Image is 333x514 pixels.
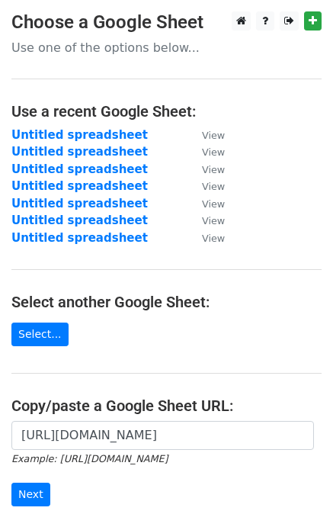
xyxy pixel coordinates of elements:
input: Paste your Google Sheet URL here [11,421,314,450]
a: Select... [11,323,69,346]
a: View [187,162,225,176]
small: Example: [URL][DOMAIN_NAME] [11,453,168,464]
input: Next [11,483,50,506]
a: Untitled spreadsheet [11,145,148,159]
a: View [187,231,225,245]
a: Untitled spreadsheet [11,128,148,142]
h3: Choose a Google Sheet [11,11,322,34]
small: View [202,164,225,175]
small: View [202,233,225,244]
a: View [187,128,225,142]
a: Untitled spreadsheet [11,231,148,245]
a: Untitled spreadsheet [11,214,148,227]
a: View [187,197,225,210]
a: View [187,145,225,159]
p: Use one of the options below... [11,40,322,56]
small: View [202,130,225,141]
h4: Select another Google Sheet: [11,293,322,311]
a: Untitled spreadsheet [11,179,148,193]
a: Untitled spreadsheet [11,162,148,176]
small: View [202,181,225,192]
small: View [202,215,225,226]
small: View [202,198,225,210]
h4: Use a recent Google Sheet: [11,102,322,120]
small: View [202,146,225,158]
a: View [187,179,225,193]
a: View [187,214,225,227]
h4: Copy/paste a Google Sheet URL: [11,397,322,415]
a: Untitled spreadsheet [11,197,148,210]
